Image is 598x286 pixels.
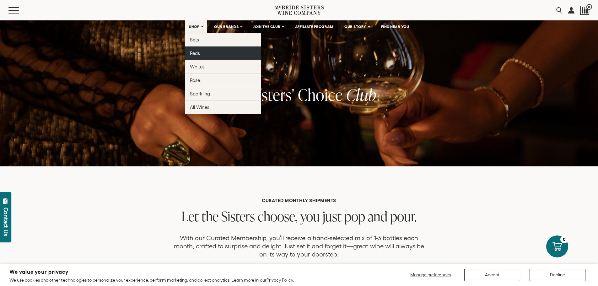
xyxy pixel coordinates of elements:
[185,20,207,33] a: SHOP
[185,100,261,114] a: All Wines
[258,207,298,225] span: choose,
[190,51,200,56] span: Reds
[185,33,261,46] a: Sets
[190,91,210,96] span: Sparkling
[181,207,199,225] span: Let
[407,269,455,281] button: Manage preferences
[298,84,343,105] span: Choice
[249,20,288,33] a: JOIN THE CLUB
[464,269,520,281] button: Accept
[9,269,294,275] h2: We value your privacy
[377,20,413,33] a: FIND NEAR YOU
[340,20,374,33] a: OUR STORY
[344,207,365,225] span: pop
[530,269,585,281] button: Decline
[267,278,294,283] a: Privacy Policy.
[214,24,239,29] span: OUR BRANDS
[190,78,200,83] span: Rosé
[8,7,31,13] button: Mobile Menu Trigger
[410,272,451,277] span: Manage preferences
[586,4,592,10] span: 0
[560,235,568,243] div: 0
[300,207,320,225] span: you
[185,46,261,60] a: Reds
[221,207,255,225] span: Sisters
[185,73,261,87] a: Rosé
[189,24,200,29] span: SHOP
[190,37,199,42] span: Sets
[346,84,376,105] span: Club
[250,84,294,105] span: Sisters'
[390,207,417,225] span: pour.
[174,234,425,258] p: With our Curated Membership, you’ll receive a hand-selected mix of 1-3 bottles each month, crafte...
[202,207,218,225] span: the
[190,105,209,110] span: All Wines
[9,277,294,283] p: We use cookies and other technologies to personalize your experience, perform marketing, and coll...
[190,64,205,69] span: Whites
[253,24,280,29] span: JOIN THE CLUB
[368,207,387,225] span: and
[185,87,261,100] a: Sparkling
[344,24,366,29] span: OUR STORY
[323,207,342,225] span: just
[381,24,409,29] span: FIND NEAR YOU
[3,208,9,236] div: Contact Us
[291,20,337,33] a: AFFILIATE PROGRAM
[210,20,246,33] a: OUR BRANDS
[185,60,261,73] a: Whites
[295,24,333,29] span: AFFILIATE PROGRAM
